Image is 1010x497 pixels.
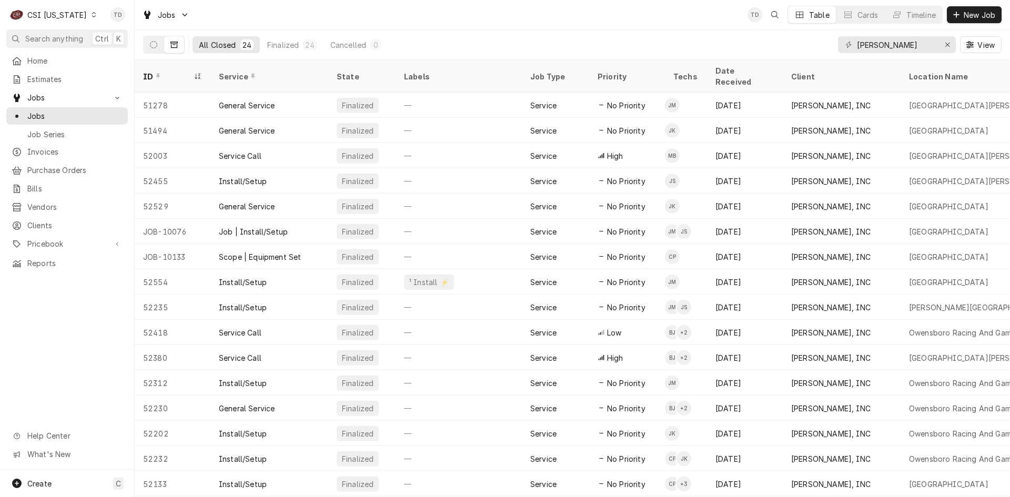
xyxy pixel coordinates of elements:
[530,453,557,464] div: Service
[530,251,557,262] div: Service
[27,220,123,231] span: Clients
[396,295,522,320] div: —
[396,446,522,471] div: —
[909,251,988,262] div: [GEOGRAPHIC_DATA]
[707,395,783,421] div: [DATE]
[665,300,680,315] div: JM
[607,176,645,187] span: No Priority
[135,345,210,370] div: 52380
[909,201,988,212] div: [GEOGRAPHIC_DATA]
[707,194,783,219] div: [DATE]
[219,327,261,338] div: Service Call
[110,7,125,22] div: Tim Devereux's Avatar
[219,71,318,82] div: Service
[673,71,699,82] div: Techs
[341,201,375,212] div: Finalized
[665,476,680,491] div: CP
[665,224,680,239] div: Jay Maiden's Avatar
[396,244,522,269] div: —
[665,426,680,441] div: Jeff Kuehl's Avatar
[27,479,52,488] span: Create
[791,201,871,212] div: [PERSON_NAME], INC
[27,449,122,460] span: What's New
[27,238,107,249] span: Pricebook
[665,401,680,415] div: BJ
[341,327,375,338] div: Finalized
[6,107,128,125] a: Jobs
[135,395,210,421] div: 52230
[341,150,375,161] div: Finalized
[665,325,680,340] div: Bryant Jolley's Avatar
[530,201,557,212] div: Service
[607,428,645,439] span: No Priority
[909,479,988,490] div: [GEOGRAPHIC_DATA]
[676,224,691,239] div: JS
[219,352,261,363] div: Service Call
[135,219,210,244] div: JOB-10076
[138,6,194,24] a: Go to Jobs
[707,320,783,345] div: [DATE]
[396,370,522,395] div: —
[748,7,762,22] div: TD
[341,125,375,136] div: Finalized
[791,277,871,288] div: [PERSON_NAME], INC
[25,33,83,44] span: Search anything
[809,9,830,21] div: Table
[396,320,522,345] div: —
[665,376,680,390] div: Jay Maiden's Avatar
[27,9,87,21] div: CSI [US_STATE]
[27,258,123,269] span: Reports
[676,224,691,239] div: Jesus Salas's Avatar
[219,277,267,288] div: Install/Setup
[665,376,680,390] div: JM
[791,100,871,111] div: [PERSON_NAME], INC
[372,39,379,50] div: 0
[530,327,557,338] div: Service
[748,7,762,22] div: Tim Devereux's Avatar
[665,451,680,466] div: CP
[530,302,557,313] div: Service
[27,92,107,103] span: Jobs
[707,143,783,168] div: [DATE]
[676,300,691,315] div: JS
[947,6,1002,23] button: New Job
[939,36,956,53] button: Erase input
[791,251,871,262] div: [PERSON_NAME], INC
[27,146,123,157] span: Invoices
[960,36,1002,53] button: View
[665,249,680,264] div: Craig Pierce's Avatar
[909,226,988,237] div: [GEOGRAPHIC_DATA]
[341,176,375,187] div: Finalized
[135,244,210,269] div: JOB-10133
[665,451,680,466] div: Craig Pierce's Avatar
[715,65,772,87] div: Date Received
[396,118,522,143] div: —
[199,39,236,50] div: All Closed
[676,401,691,415] div: + 2
[396,93,522,118] div: —
[219,251,301,262] div: Scope | Equipment Set
[158,9,176,21] span: Jobs
[396,168,522,194] div: —
[6,235,128,252] a: Go to Pricebook
[95,33,109,44] span: Ctrl
[607,453,645,464] span: No Priority
[665,401,680,415] div: Bryant Jolley's Avatar
[707,118,783,143] div: [DATE]
[607,100,645,111] span: No Priority
[219,176,267,187] div: Install/Setup
[219,453,267,464] div: Install/Setup
[665,300,680,315] div: Jay Maiden's Avatar
[676,476,691,491] div: + 3
[530,479,557,490] div: Service
[530,100,557,111] div: Service
[791,453,871,464] div: [PERSON_NAME], INC
[6,70,128,88] a: Estimates
[6,52,128,69] a: Home
[665,224,680,239] div: JM
[530,71,581,82] div: Job Type
[135,194,210,219] div: 52529
[341,428,375,439] div: Finalized
[530,403,557,414] div: Service
[676,451,691,466] div: JK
